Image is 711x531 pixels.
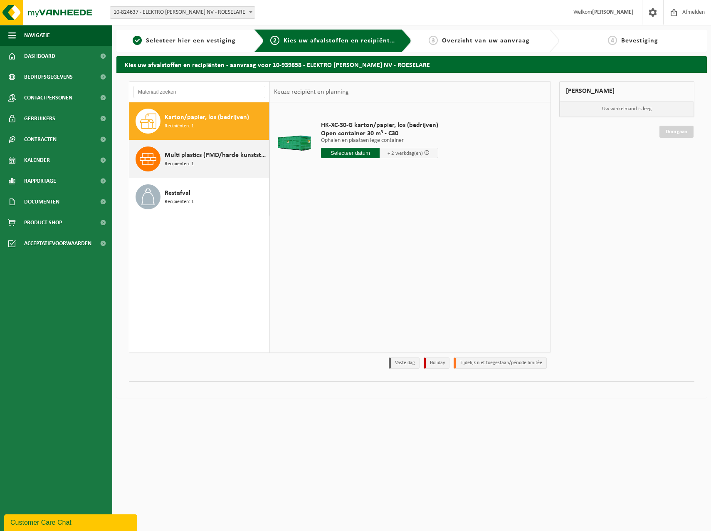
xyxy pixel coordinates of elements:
[165,160,194,168] span: Recipiënten: 1
[270,36,279,45] span: 2
[24,171,56,191] span: Rapportage
[129,102,269,140] button: Karton/papier, los (bedrijven) Recipiënten: 1
[24,25,50,46] span: Navigatie
[621,37,658,44] span: Bevestiging
[24,108,55,129] span: Gebruikers
[454,357,547,369] li: Tijdelijk niet toegestaan/période limitée
[270,82,353,102] div: Keuze recipiënt en planning
[321,129,438,138] span: Open container 30 m³ - C30
[4,513,139,531] iframe: chat widget
[24,233,91,254] span: Acceptatievoorwaarden
[133,86,265,98] input: Materiaal zoeken
[24,212,62,233] span: Product Shop
[24,67,73,87] span: Bedrijfsgegevens
[165,198,194,206] span: Recipiënten: 1
[659,126,694,138] a: Doorgaan
[121,36,247,46] a: 1Selecteer hier een vestiging
[165,188,190,198] span: Restafval
[165,150,267,160] span: Multi plastics (PMD/harde kunststoffen/spanbanden/EPS/folie naturel/folie gemengd)
[608,36,617,45] span: 4
[24,191,59,212] span: Documenten
[146,37,236,44] span: Selecteer hier een vestiging
[424,357,449,369] li: Holiday
[24,129,57,150] span: Contracten
[110,6,255,19] span: 10-824637 - ELEKTRO ANDRE GEVAERT NV - ROESELARE
[560,101,694,117] p: Uw winkelmand is leeg
[24,150,50,171] span: Kalender
[442,37,530,44] span: Overzicht van uw aanvraag
[321,121,438,129] span: HK-XC-30-G karton/papier, los (bedrijven)
[592,9,634,15] strong: [PERSON_NAME]
[429,36,438,45] span: 3
[388,151,423,156] span: + 2 werkdag(en)
[24,87,72,108] span: Contactpersonen
[389,357,420,369] li: Vaste dag
[165,122,194,130] span: Recipiënten: 1
[321,148,380,158] input: Selecteer datum
[133,36,142,45] span: 1
[116,56,707,72] h2: Kies uw afvalstoffen en recipiënten - aanvraag voor 10-939858 - ELEKTRO [PERSON_NAME] NV - ROESELARE
[284,37,398,44] span: Kies uw afvalstoffen en recipiënten
[559,81,694,101] div: [PERSON_NAME]
[110,7,255,18] span: 10-824637 - ELEKTRO ANDRE GEVAERT NV - ROESELARE
[321,138,438,144] p: Ophalen en plaatsen lege container
[129,140,269,178] button: Multi plastics (PMD/harde kunststoffen/spanbanden/EPS/folie naturel/folie gemengd) Recipiënten: 1
[24,46,55,67] span: Dashboard
[129,178,269,216] button: Restafval Recipiënten: 1
[165,112,249,122] span: Karton/papier, los (bedrijven)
